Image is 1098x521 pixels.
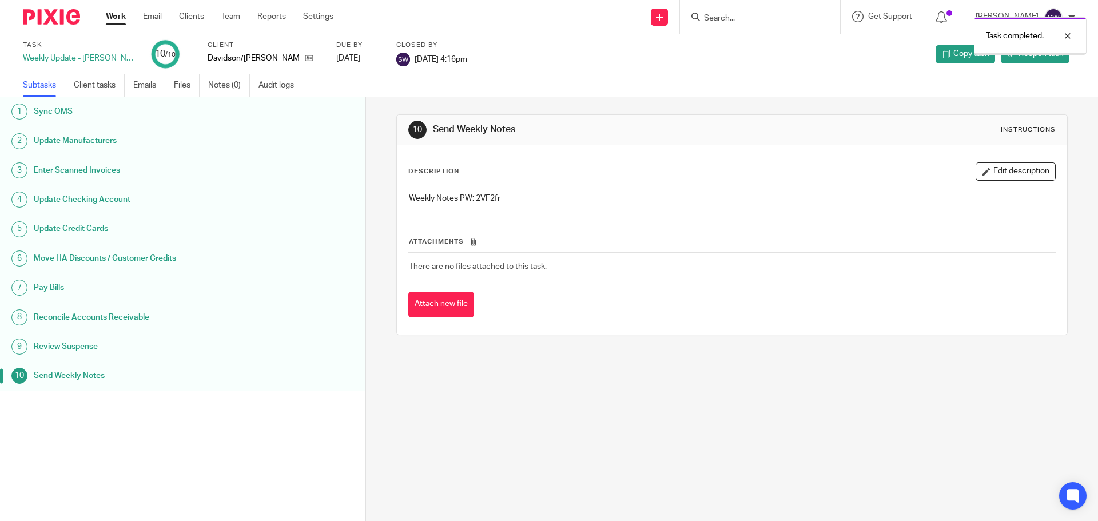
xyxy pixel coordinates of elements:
[396,41,467,50] label: Closed by
[408,121,427,139] div: 10
[133,74,165,97] a: Emails
[34,367,248,384] h1: Send Weekly Notes
[11,162,27,178] div: 3
[34,132,248,149] h1: Update Manufacturers
[11,339,27,355] div: 9
[986,30,1044,42] p: Task completed.
[23,9,80,25] img: Pixie
[1044,8,1063,26] img: svg%3E
[336,41,382,50] label: Due by
[34,191,248,208] h1: Update Checking Account
[174,74,200,97] a: Files
[23,74,65,97] a: Subtasks
[11,221,27,237] div: 5
[11,104,27,120] div: 1
[11,309,27,325] div: 8
[34,338,248,355] h1: Review Suspense
[23,41,137,50] label: Task
[1001,125,1056,134] div: Instructions
[179,11,204,22] a: Clients
[257,11,286,22] a: Reports
[34,250,248,267] h1: Move HA Discounts / Customer Credits
[415,55,467,63] span: [DATE] 4:16pm
[34,309,248,326] h1: Reconcile Accounts Receivable
[11,133,27,149] div: 2
[11,280,27,296] div: 7
[143,11,162,22] a: Email
[433,124,757,136] h1: Send Weekly Notes
[208,53,299,64] p: Davidson/[PERSON_NAME]
[155,47,176,61] div: 10
[34,162,248,179] h1: Enter Scanned Invoices
[409,263,547,271] span: There are no files attached to this task.
[409,193,1055,204] p: Weekly Notes PW: 2VF2fr
[34,279,248,296] h1: Pay Bills
[409,238,464,245] span: Attachments
[23,53,137,64] div: Weekly Update - [PERSON_NAME]
[408,292,474,317] button: Attach new file
[303,11,333,22] a: Settings
[74,74,125,97] a: Client tasks
[34,103,248,120] h1: Sync OMS
[221,11,240,22] a: Team
[106,11,126,22] a: Work
[396,53,410,66] img: svg%3E
[408,167,459,176] p: Description
[11,192,27,208] div: 4
[208,74,250,97] a: Notes (0)
[34,220,248,237] h1: Update Credit Cards
[208,41,322,50] label: Client
[165,51,176,58] small: /10
[11,368,27,384] div: 10
[11,250,27,267] div: 6
[336,53,382,64] div: [DATE]
[976,162,1056,181] button: Edit description
[258,74,303,97] a: Audit logs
